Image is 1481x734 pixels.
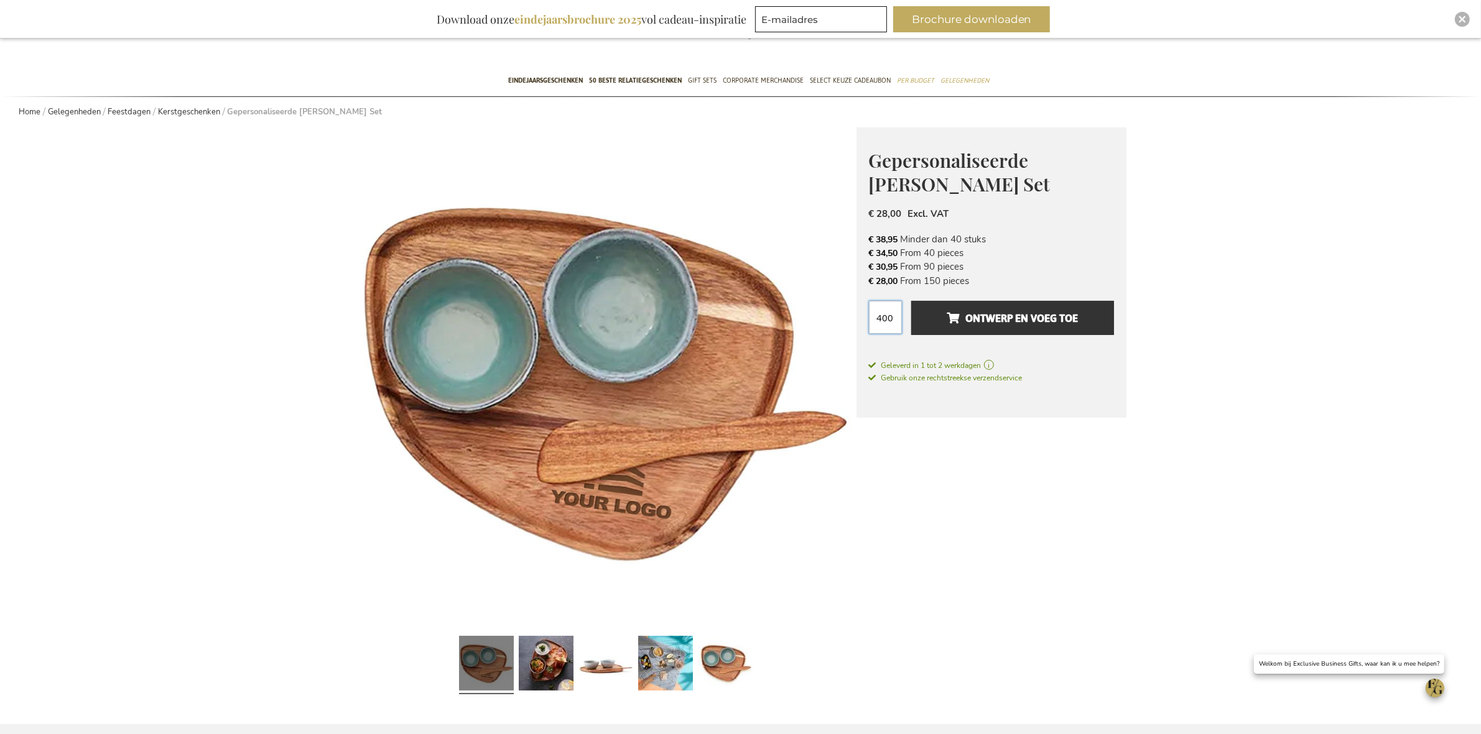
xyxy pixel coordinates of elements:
[908,208,949,220] span: Excl. VAT
[893,6,1050,32] button: Brochure downloaden
[519,631,573,699] a: Gepersonaliseerde Nomimono Tapas Set
[355,127,857,628] img: Gepersonaliseerde Nomimono Tapas Set
[940,74,989,87] span: Gelegenheden
[869,261,898,273] span: € 30,95
[947,308,1078,328] span: Ontwerp en voeg toe
[810,74,891,87] span: Select Keuze Cadeaubon
[508,74,583,87] span: Eindejaarsgeschenken
[48,106,101,117] a: Gelegenheden
[698,631,753,699] a: Personalised Nomimono Tapas Set
[869,360,1114,371] a: Geleverd in 1 tot 2 werkdagen
[911,301,1113,335] button: Ontwerp en voeg toe
[459,631,514,699] a: Gepersonaliseerde Nomimono Tapas Set
[19,106,40,117] a: Home
[108,106,151,117] a: Feestdagen
[869,301,902,334] input: Aantal
[1459,16,1466,23] img: Close
[688,74,717,87] span: Gift Sets
[227,106,382,117] strong: Gepersonaliseerde [PERSON_NAME] Set
[158,106,220,117] a: Kerstgeschenken
[869,232,1114,246] li: Minder dan 40 stuks
[869,373,1023,383] span: Gebruik onze rechtstreekse verzendservice
[869,371,1023,383] a: Gebruik onze rechtstreekse verzendservice
[1455,12,1470,27] div: Close
[431,6,752,32] div: Download onze vol cadeau-inspiratie
[869,234,898,245] span: € 38,95
[723,74,804,87] span: Corporate Merchandise
[869,247,898,259] span: € 34,50
[869,275,898,287] span: € 28,00
[755,6,887,32] input: E-mailadres
[869,208,902,220] span: € 28,00
[869,148,1051,197] span: Gepersonaliseerde [PERSON_NAME] Set
[514,12,641,27] b: eindejaarsbrochure 2025
[869,246,1114,260] li: From 40 pieces
[755,6,891,36] form: marketing offers and promotions
[869,260,1114,273] li: From 90 pieces
[897,74,934,87] span: Per Budget
[578,631,633,699] a: Personalised Nomimono Tapas Set
[638,631,693,699] a: Personalised Nomimono Tapas Set
[589,74,682,87] span: 50 beste relatiegeschenken
[869,274,1114,288] li: From 150 pieces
